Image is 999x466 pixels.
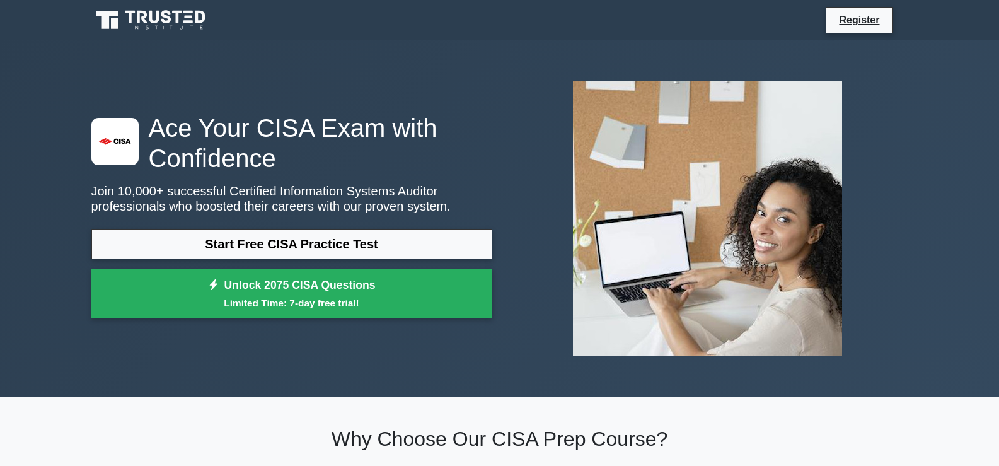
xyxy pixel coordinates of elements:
[91,113,492,173] h1: Ace Your CISA Exam with Confidence
[91,427,908,451] h2: Why Choose Our CISA Prep Course?
[91,269,492,319] a: Unlock 2075 CISA QuestionsLimited Time: 7-day free trial!
[91,183,492,214] p: Join 10,000+ successful Certified Information Systems Auditor professionals who boosted their car...
[107,296,476,310] small: Limited Time: 7-day free trial!
[91,229,492,259] a: Start Free CISA Practice Test
[831,12,887,28] a: Register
